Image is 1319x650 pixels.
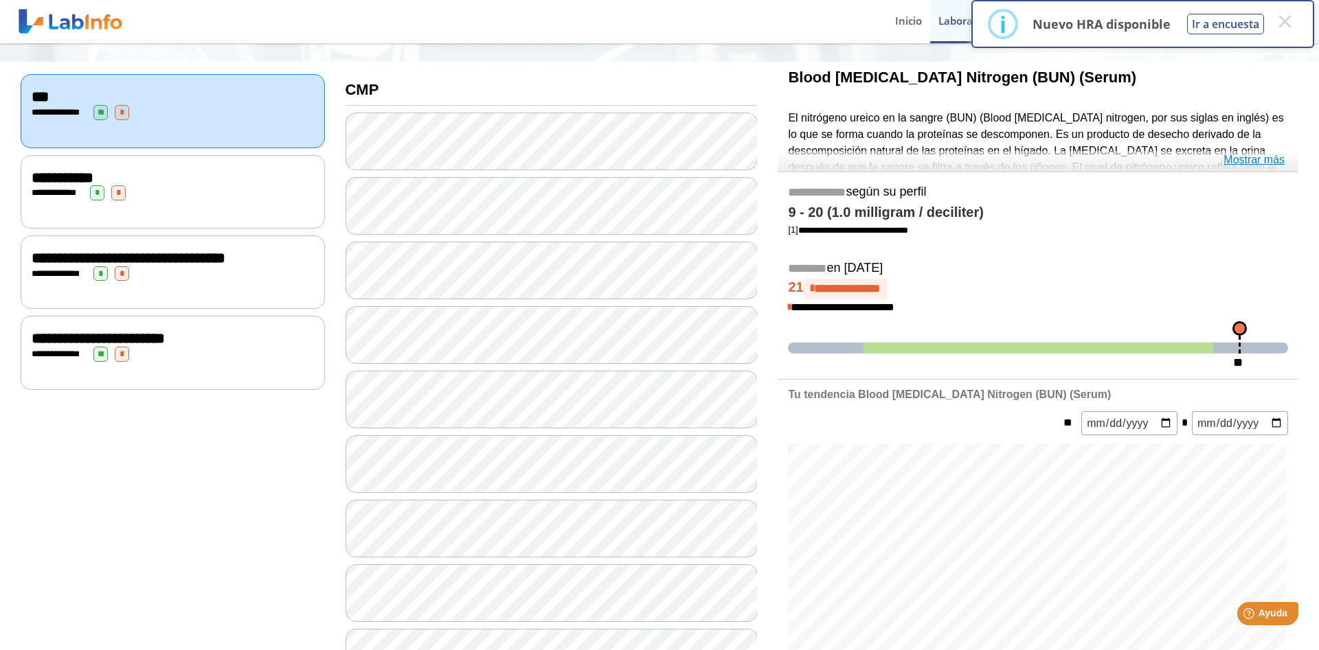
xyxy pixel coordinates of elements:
input: mm/dd/yyyy [1192,411,1288,435]
b: Tu tendencia Blood [MEDICAL_DATA] Nitrogen (BUN) (Serum) [788,388,1111,400]
h5: en [DATE] [788,261,1288,277]
p: Nuevo HRA disponible [1033,16,1171,32]
b: CMP [346,81,379,98]
iframe: Help widget launcher [1197,596,1304,635]
button: Close this dialog [1272,9,1297,34]
input: mm/dd/yyyy [1081,411,1177,435]
div: i [1000,12,1006,36]
a: Mostrar más [1224,152,1285,168]
b: Blood [MEDICAL_DATA] Nitrogen (BUN) (Serum) [788,69,1136,86]
h5: según su perfil [788,185,1288,200]
a: [1] [788,224,907,235]
h4: 21 [788,279,1288,299]
p: El nitrógeno ureico en la sangre (BUN) (Blood [MEDICAL_DATA] nitrogen, por sus siglas en inglés) ... [788,110,1288,192]
button: Ir a encuesta [1187,14,1264,34]
h4: 9 - 20 (1.0 milligram / deciliter) [788,205,1288,221]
